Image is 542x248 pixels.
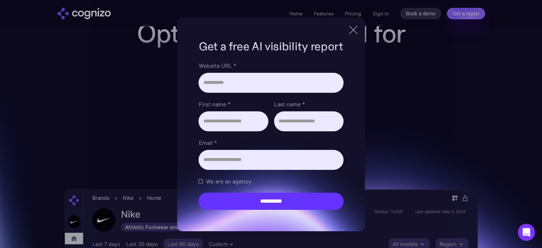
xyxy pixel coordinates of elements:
[198,61,343,70] label: Website URL *
[274,100,344,108] label: Last name *
[198,39,343,54] h1: Get a free AI visibility report
[198,61,343,210] form: Brand Report Form
[198,138,343,147] label: Email *
[198,100,268,108] label: First name *
[206,177,251,186] span: We are an agency
[518,224,535,241] div: Open Intercom Messenger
